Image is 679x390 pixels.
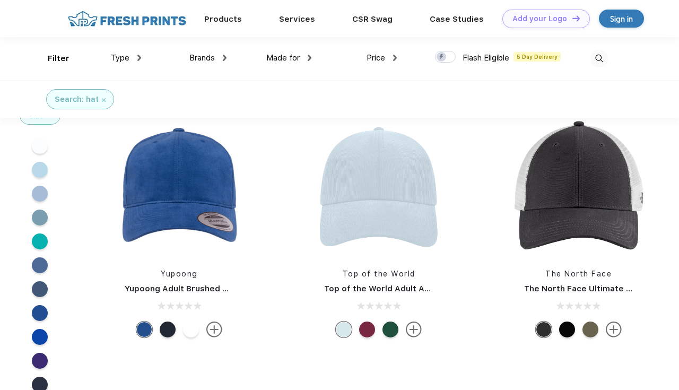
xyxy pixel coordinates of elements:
[48,53,69,65] div: Filter
[206,322,222,337] img: more.svg
[382,322,398,337] div: Forest
[109,117,250,258] img: func=resize&h=266
[111,53,129,63] span: Type
[393,55,397,61] img: dropdown.png
[463,53,509,63] span: Flash Eligible
[136,322,152,337] div: Royal
[102,98,106,102] img: filter_cancel.svg
[266,53,300,63] span: Made for
[65,10,189,28] img: fo%20logo%202.webp
[189,53,215,63] span: Brands
[137,55,141,61] img: dropdown.png
[359,322,375,337] div: Burgundy
[572,15,580,21] img: DT
[223,55,227,61] img: dropdown.png
[367,53,385,63] span: Price
[279,14,315,24] a: Services
[324,284,469,293] a: Top of the World Adult Artifact Cap
[183,322,199,337] div: White
[606,322,622,337] img: more.svg
[545,270,612,278] a: The North Face
[599,10,644,28] a: Sign in
[55,94,99,105] div: Search: hat
[559,322,575,337] div: TNF Black TNF White
[582,322,598,337] div: Burnt Olive Green Asphalt Grey
[524,284,676,293] a: The North Face Ultimate Trucker Cap
[590,50,608,67] img: desktop_search.svg
[512,14,567,23] div: Add your Logo
[161,270,198,278] a: Yupoong
[336,322,352,337] div: Light Blue
[513,52,561,62] span: 5 Day Delivery
[352,14,393,24] a: CSR Swag
[508,117,649,258] img: func=resize&h=266
[610,13,633,25] div: Sign in
[308,55,311,61] img: dropdown.png
[536,322,552,337] div: Asphalt Grey TNF White
[406,322,422,337] img: more.svg
[204,14,242,24] a: Products
[308,117,449,258] img: func=resize&h=266
[160,322,176,337] div: Navy
[125,284,336,293] a: Yupoong Adult Brushed Cotton Twill Mid-Profile Cap
[343,270,415,278] a: Top of the World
